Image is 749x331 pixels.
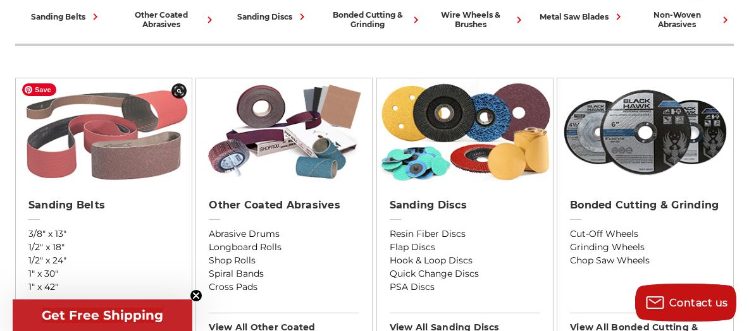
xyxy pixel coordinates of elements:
[669,297,728,309] span: Contact us
[557,78,733,186] img: Bonded Cutting & Grinding
[390,267,540,280] a: Quick Change Discs
[16,78,192,186] img: Sanding Belts
[570,199,721,212] h2: Bonded Cutting & Grinding
[570,241,721,254] a: Grinding Wheels
[190,289,202,302] button: Close teaser
[390,241,540,254] a: Flap Discs
[540,10,625,23] div: metal saw blades
[237,10,309,23] div: sanding discs
[390,227,540,241] a: Resin Fiber Discs
[377,78,553,186] img: Sanding Discs
[209,254,359,267] a: Shop Rolls
[31,10,102,23] div: sanding belts
[13,299,192,331] div: Get Free ShippingClose teaser
[209,241,359,254] a: Longboard Rolls
[209,199,359,212] h2: Other Coated Abrasives
[390,199,540,212] h2: Sanding Discs
[28,267,179,280] a: 1" x 30"
[28,254,179,267] a: 1/2" x 24"
[28,280,179,294] a: 1" x 42"
[570,254,721,267] a: Chop Saw Wheels
[28,227,179,241] a: 3/8" x 13"
[639,10,732,29] div: non-woven abrasives
[209,280,359,294] a: Cross Pads
[390,254,540,267] a: Hook & Loop Discs
[330,10,423,29] div: bonded cutting & grinding
[42,308,163,323] span: Get Free Shipping
[28,241,179,254] a: 1/2" x 18"
[28,199,179,212] h2: Sanding Belts
[433,10,526,29] div: wire wheels & brushes
[123,10,216,29] div: other coated abrasives
[570,227,721,241] a: Cut-Off Wheels
[22,83,56,96] span: Save
[390,280,540,294] a: PSA Discs
[196,78,372,186] img: Other Coated Abrasives
[209,267,359,280] a: Spiral Bands
[209,227,359,241] a: Abrasive Drums
[635,284,736,322] button: Contact us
